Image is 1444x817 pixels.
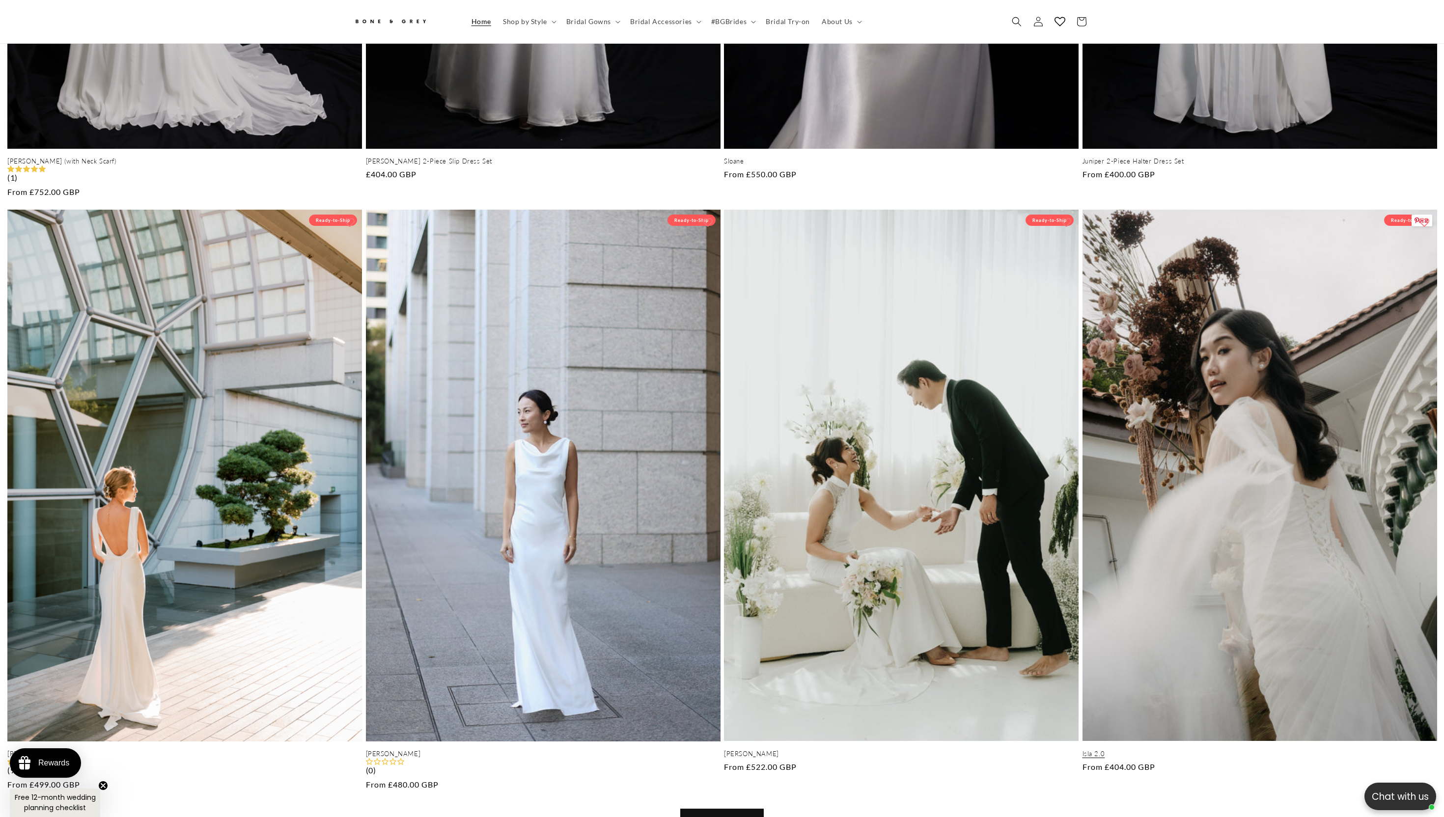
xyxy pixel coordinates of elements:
summary: #BGBrides [705,11,760,32]
button: Add to wishlist [1056,212,1076,232]
summary: Bridal Gowns [560,11,624,32]
a: Juniper 2-Piece Halter Dress Set [1083,157,1437,165]
span: Bridal Gowns [566,17,611,26]
span: #BGBrides [711,17,747,26]
a: Home [466,11,497,32]
a: [PERSON_NAME] [7,750,362,758]
summary: Shop by Style [497,11,560,32]
summary: Search [1006,11,1027,32]
button: Close teaser [98,781,108,790]
img: Bone and Grey Bridal [354,14,427,30]
span: Shop by Style [503,17,547,26]
summary: About Us [816,11,866,32]
span: Bridal Accessories [630,17,692,26]
a: Bridal Try-on [760,11,816,32]
span: Bridal Try-on [766,17,810,26]
a: Sloane [724,157,1079,165]
span: Home [472,17,491,26]
a: [PERSON_NAME] 2-Piece Slip Dress Set [366,157,721,165]
button: Add to wishlist [698,212,718,232]
div: Free 12-month wedding planning checklistClose teaser [10,789,100,817]
a: Isla 2.0 [1083,750,1437,758]
a: [PERSON_NAME] [366,750,721,758]
a: Bone and Grey Bridal [350,10,456,33]
button: Add to wishlist [1415,212,1434,232]
p: Chat with us [1364,790,1436,804]
div: Rewards [38,759,69,767]
a: [PERSON_NAME] (with Neck Scarf) [7,157,362,165]
a: [PERSON_NAME] [724,750,1079,758]
button: Add to wishlist [340,212,360,232]
span: About Us [822,17,853,26]
span: Free 12-month wedding planning checklist [15,792,96,813]
summary: Bridal Accessories [624,11,705,32]
button: Open chatbox [1364,783,1436,810]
